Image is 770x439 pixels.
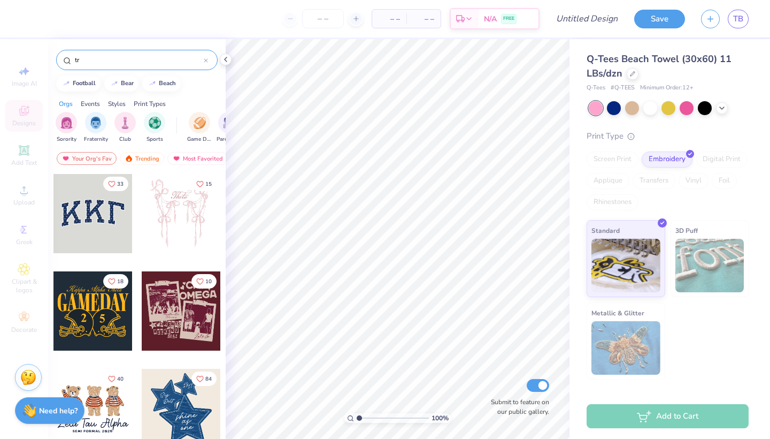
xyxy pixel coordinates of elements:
div: Trending [120,152,164,165]
span: Metallic & Glitter [591,307,644,319]
span: N/A [484,13,497,25]
div: Events [81,99,100,109]
span: # Q-TEES [611,84,635,93]
div: Transfers [633,173,675,189]
span: 33 [117,181,124,187]
span: 100 % [432,413,449,423]
span: 10 [205,279,212,284]
img: Game Day Image [194,117,206,129]
div: Screen Print [587,152,638,168]
div: filter for Parent's Weekend [217,112,241,143]
img: Parent's Weekend Image [223,117,235,129]
span: – – [379,13,400,25]
span: Sorority [57,135,76,143]
button: Like [191,177,217,191]
div: Foil [712,173,737,189]
div: football [73,80,96,86]
span: Parent's Weekend [217,135,241,143]
button: filter button [114,112,136,143]
span: 15 [205,181,212,187]
span: 18 [117,279,124,284]
div: Orgs [59,99,73,109]
input: Try "Alpha" [74,55,204,65]
span: Q-Tees [587,84,605,93]
img: Sports Image [149,117,161,129]
img: 3D Puff [675,239,744,292]
button: filter button [217,112,241,143]
span: – – [413,13,434,25]
div: filter for Sorority [56,112,77,143]
div: Styles [108,99,126,109]
span: Standard [591,225,620,236]
span: Minimum Order: 12 + [640,84,694,93]
div: Embroidery [642,152,692,168]
div: Your Org's Fav [57,152,117,165]
span: Fraternity [84,135,108,143]
input: Untitled Design [548,8,626,29]
div: filter for Game Day [187,112,212,143]
img: Club Image [119,117,131,129]
button: bear [104,75,138,92]
div: Vinyl [679,173,709,189]
button: filter button [187,112,212,143]
img: Standard [591,239,660,292]
img: trend_line.gif [148,80,157,87]
label: Submit to feature on our public gallery. [485,397,549,417]
div: filter for Fraternity [84,112,108,143]
span: TB [733,13,743,25]
button: Like [103,177,128,191]
span: 84 [205,376,212,382]
img: most_fav.gif [172,155,181,162]
div: bear [121,80,134,86]
strong: Need help? [39,406,78,416]
button: Like [191,274,217,289]
button: filter button [144,112,165,143]
button: Like [191,372,217,386]
div: filter for Sports [144,112,165,143]
span: Club [119,135,131,143]
div: Digital Print [696,152,748,168]
span: Game Day [187,135,212,143]
button: filter button [84,112,108,143]
button: Like [103,372,128,386]
a: TB [728,10,749,28]
button: filter button [56,112,77,143]
div: filter for Club [114,112,136,143]
div: Applique [587,173,629,189]
img: trend_line.gif [110,80,119,87]
img: Fraternity Image [90,117,102,129]
button: football [56,75,101,92]
div: Most Favorited [167,152,228,165]
img: Metallic & Glitter [591,321,660,375]
button: beach [142,75,181,92]
span: FREE [503,15,514,22]
img: trend_line.gif [62,80,71,87]
div: Print Types [134,99,166,109]
img: trending.gif [125,155,133,162]
div: beach [159,80,176,86]
img: Sorority Image [60,117,73,129]
span: Q-Tees Beach Towel (30x60) 11 LBs/dzn [587,52,731,80]
span: 3D Puff [675,225,698,236]
button: Save [634,10,685,28]
span: 40 [117,376,124,382]
input: – – [302,9,344,28]
div: Print Type [587,130,749,142]
img: most_fav.gif [61,155,70,162]
div: Rhinestones [587,194,638,210]
span: Sports [147,135,163,143]
button: Like [103,274,128,289]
